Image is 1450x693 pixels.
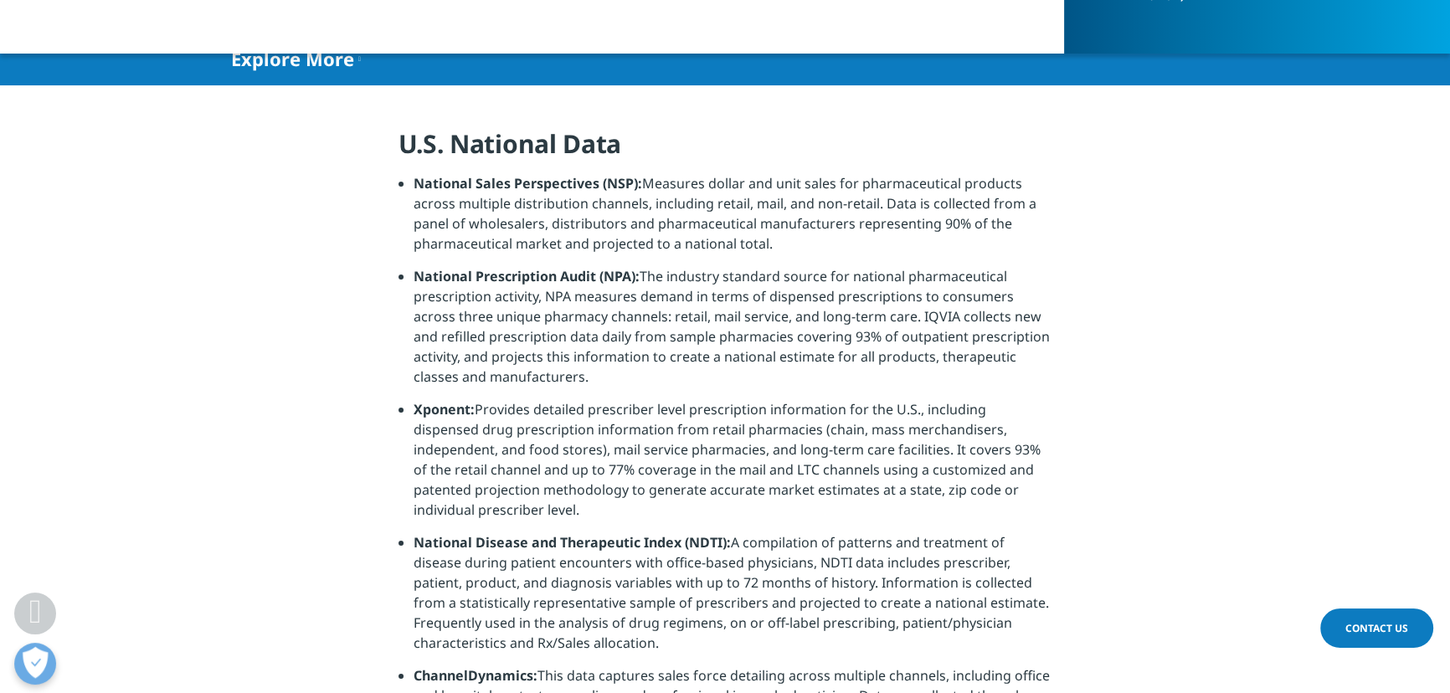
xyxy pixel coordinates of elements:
[398,127,1052,173] h4: U.S. National Data
[414,399,1052,532] li: Provides detailed prescriber level prescription information for the U.S., including dispensed dru...
[1320,608,1433,648] a: Contact Us
[414,666,537,685] strong: ChannelDynamics:
[414,533,731,552] strong: National Disease and Therapeutic Index (NDTI):
[414,173,1052,266] li: Measures dollar and unit sales for pharmaceutical products across multiple distribution channels,...
[414,267,640,285] strong: National Prescription Audit (NPA):
[1345,621,1408,635] span: Contact Us
[14,643,56,685] button: Open Preferences
[414,266,1052,399] li: The industry standard source for national pharmaceutical prescription activity, NPA measures dema...
[414,532,1052,665] li: A compilation of patterns and treatment of disease during patient encounters with office-based ph...
[231,49,354,69] span: Explore More
[414,174,642,192] strong: National Sales Perspectives (NSP):
[414,400,475,418] strong: Xponent:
